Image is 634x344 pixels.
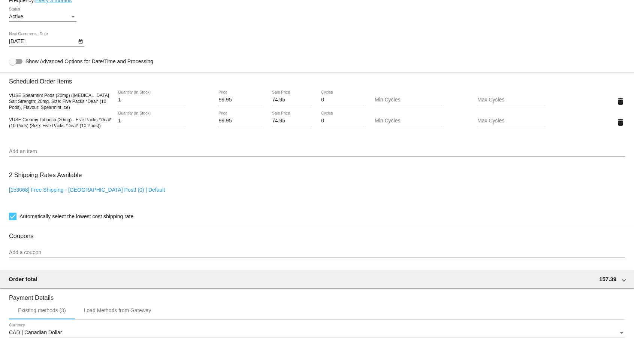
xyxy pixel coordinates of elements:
[599,276,616,282] span: 157.39
[9,227,625,240] h3: Coupons
[477,97,545,103] input: Max Cycles
[218,118,261,124] input: Price
[9,250,625,256] input: Add a coupon
[218,97,261,103] input: Price
[84,307,151,313] div: Load Methods from Gateway
[321,97,364,103] input: Cycles
[9,289,625,301] h3: Payment Details
[9,149,625,155] input: Add an item
[477,118,545,124] input: Max Cycles
[9,93,109,110] span: VUSE Spearmint Pods (20mg) ([MEDICAL_DATA] Salt Strength: 20mg, Size: Five Packs *Deal* (10 Pods)...
[18,307,66,313] div: Existing methods (3)
[118,118,185,124] input: Quantity (In Stock)
[9,117,112,128] span: VUSE Creamy Tobacco (20mg) - Five Packs *Deal* (10 Pods) (Size: Five Packs *Deal* (10 Pods))
[375,97,442,103] input: Min Cycles
[19,212,133,221] span: Automatically select the lowest cost shipping rate
[616,97,625,106] mat-icon: delete
[9,187,165,193] a: [153068] Free Shipping - [GEOGRAPHIC_DATA] Post! (0) | Default
[272,97,311,103] input: Sale Price
[9,167,82,183] h3: 2 Shipping Rates Available
[616,118,625,127] mat-icon: delete
[118,97,185,103] input: Quantity (In Stock)
[9,329,62,335] span: CAD | Canadian Dollar
[9,72,625,85] h3: Scheduled Order Items
[76,37,84,45] button: Open calendar
[321,118,364,124] input: Cycles
[9,39,76,45] input: Next Occurrence Date
[9,14,76,20] mat-select: Status
[272,118,311,124] input: Sale Price
[9,13,23,19] span: Active
[9,330,625,336] mat-select: Currency
[375,118,442,124] input: Min Cycles
[25,58,153,65] span: Show Advanced Options for Date/Time and Processing
[9,276,37,282] span: Order total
